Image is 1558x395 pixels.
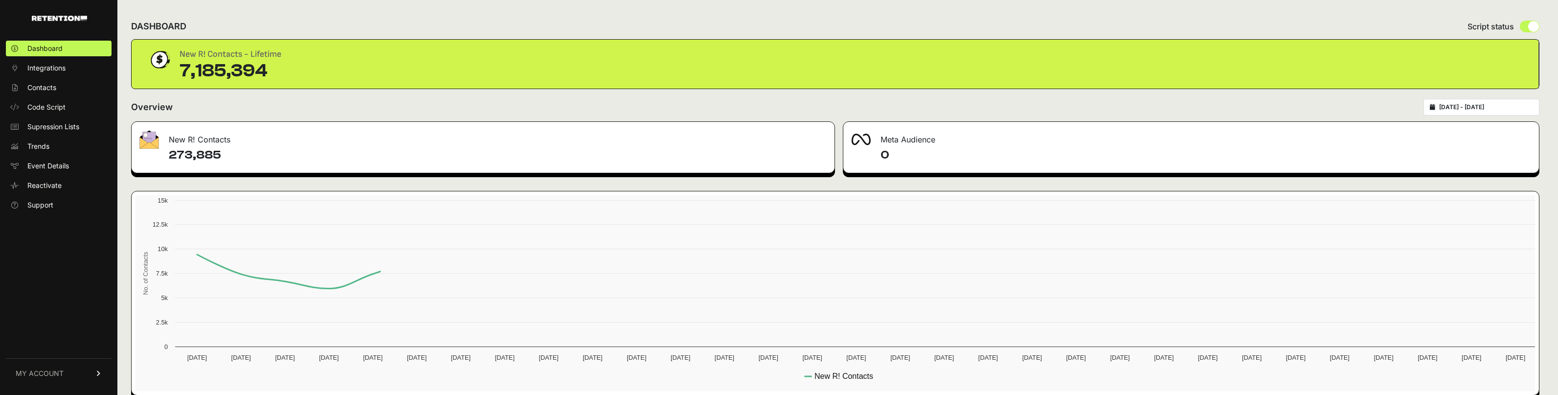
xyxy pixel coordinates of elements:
[180,61,281,81] div: 7,185,394
[16,369,64,378] span: MY ACCOUNT
[814,372,873,380] text: New R! Contacts
[27,63,66,73] span: Integrations
[6,139,112,154] a: Trends
[583,354,602,361] text: [DATE]
[153,221,168,228] text: 12.5k
[1506,354,1525,361] text: [DATE]
[407,354,427,361] text: [DATE]
[1286,354,1306,361] text: [DATE]
[6,41,112,56] a: Dashboard
[27,102,66,112] span: Code Script
[6,358,112,388] a: MY ACCOUNT
[27,44,63,53] span: Dashboard
[881,147,1532,163] h4: 0
[131,20,186,33] h2: DASHBOARD
[759,354,778,361] text: [DATE]
[1242,354,1262,361] text: [DATE]
[6,197,112,213] a: Support
[1330,354,1350,361] text: [DATE]
[27,200,53,210] span: Support
[671,354,690,361] text: [DATE]
[164,343,168,350] text: 0
[319,354,339,361] text: [DATE]
[6,158,112,174] a: Event Details
[1110,354,1129,361] text: [DATE]
[147,47,172,72] img: dollar-coin-05c43ed7efb7bc0c12610022525b4bbbb207c7efeef5aecc26f025e68dcafac9.png
[6,80,112,95] a: Contacts
[275,354,294,361] text: [DATE]
[156,319,168,326] text: 2.5k
[890,354,910,361] text: [DATE]
[851,134,871,145] img: fa-meta-2f981b61bb99beabf952f7030308934f19ce035c18b003e963880cc3fabeebb7.png
[1468,21,1514,32] span: Script status
[6,99,112,115] a: Code Script
[803,354,822,361] text: [DATE]
[6,119,112,135] a: Supression Lists
[1418,354,1437,361] text: [DATE]
[1022,354,1042,361] text: [DATE]
[539,354,558,361] text: [DATE]
[934,354,954,361] text: [DATE]
[32,16,87,21] img: Retention.com
[27,181,62,190] span: Reactivate
[180,47,281,61] div: New R! Contacts - Lifetime
[132,122,835,151] div: New R! Contacts
[27,83,56,93] span: Contacts
[1198,354,1218,361] text: [DATE]
[158,245,168,253] text: 10k
[978,354,998,361] text: [DATE]
[158,197,168,204] text: 15k
[846,354,866,361] text: [DATE]
[161,294,168,302] text: 5k
[156,270,168,277] text: 7.5k
[843,122,1539,151] div: Meta Audience
[6,60,112,76] a: Integrations
[27,161,69,171] span: Event Details
[169,147,827,163] h4: 273,885
[142,252,149,295] text: No. of Contacts
[27,122,79,132] span: Supression Lists
[495,354,515,361] text: [DATE]
[6,178,112,193] a: Reactivate
[231,354,251,361] text: [DATE]
[187,354,207,361] text: [DATE]
[27,141,49,151] span: Trends
[1462,354,1481,361] text: [DATE]
[131,100,173,114] h2: Overview
[627,354,646,361] text: [DATE]
[1066,354,1086,361] text: [DATE]
[1154,354,1174,361] text: [DATE]
[139,130,159,149] img: fa-envelope-19ae18322b30453b285274b1b8af3d052b27d846a4fbe8435d1a52b978f639a2.png
[363,354,383,361] text: [DATE]
[451,354,471,361] text: [DATE]
[1374,354,1393,361] text: [DATE]
[715,354,734,361] text: [DATE]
